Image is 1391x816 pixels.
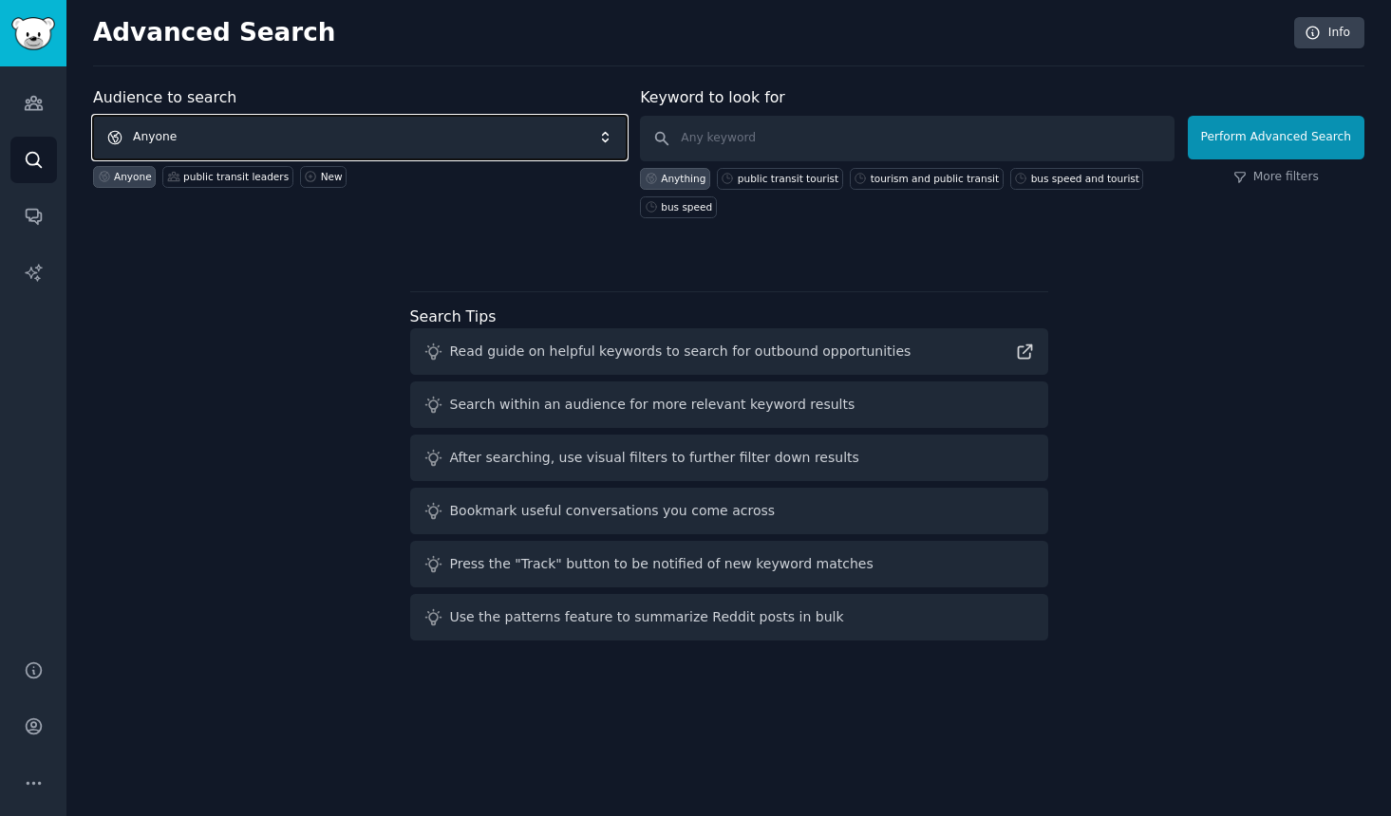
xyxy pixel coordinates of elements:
[1188,116,1364,159] button: Perform Advanced Search
[1294,17,1364,49] a: Info
[410,307,497,325] label: Search Tips
[450,501,776,521] div: Bookmark useful conversations you come across
[321,170,343,183] div: New
[93,116,627,159] button: Anyone
[661,200,712,213] div: bus speed
[450,448,859,468] div: After searching, use visual filters to further filter down results
[450,395,855,415] div: Search within an audience for more relevant keyword results
[114,170,152,183] div: Anyone
[300,166,347,188] a: New
[93,88,236,106] label: Audience to search
[93,18,1284,48] h2: Advanced Search
[183,170,289,183] div: public transit leaders
[661,172,705,185] div: Anything
[640,88,785,106] label: Keyword to look for
[871,172,1000,185] div: tourism and public transit
[450,342,912,362] div: Read guide on helpful keywords to search for outbound opportunities
[450,554,874,574] div: Press the "Track" button to be notified of new keyword matches
[640,116,1174,161] input: Any keyword
[450,607,844,627] div: Use the patterns feature to summarize Reddit posts in bulk
[11,17,55,50] img: GummySearch logo
[1031,172,1139,185] div: bus speed and tourist
[738,172,838,185] div: public transit tourist
[1233,169,1319,186] a: More filters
